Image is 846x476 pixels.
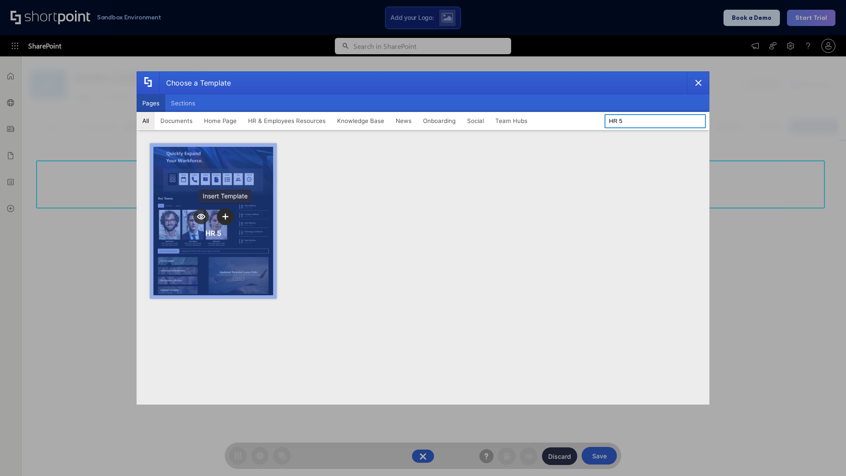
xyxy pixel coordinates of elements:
[390,112,417,130] button: News
[605,114,706,128] input: Search
[490,112,533,130] button: Team Hubs
[242,112,331,130] button: HR & Employees Resources
[205,229,221,238] div: HR 5
[198,112,242,130] button: Home Page
[137,71,709,405] div: template selector
[137,94,165,112] button: Pages
[155,112,198,130] button: Documents
[461,112,490,130] button: Social
[802,434,846,476] iframe: Chat Widget
[417,112,461,130] button: Onboarding
[137,112,155,130] button: All
[331,112,390,130] button: Knowledge Base
[165,94,201,112] button: Sections
[159,72,231,94] div: Choose a Template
